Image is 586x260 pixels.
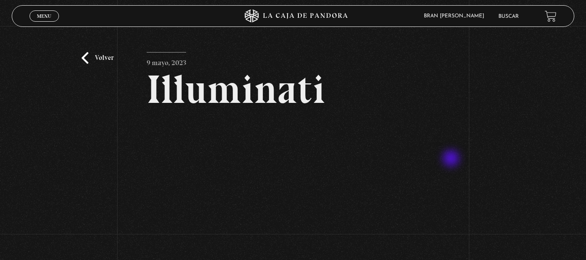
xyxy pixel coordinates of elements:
span: Cerrar [34,21,54,27]
a: Buscar [498,14,519,19]
span: Menu [37,13,51,19]
h2: Illuminati [147,69,439,109]
p: 9 mayo, 2023 [147,52,186,69]
a: Volver [82,52,114,64]
a: View your shopping cart [545,10,557,22]
span: Bran [PERSON_NAME] [419,13,493,19]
